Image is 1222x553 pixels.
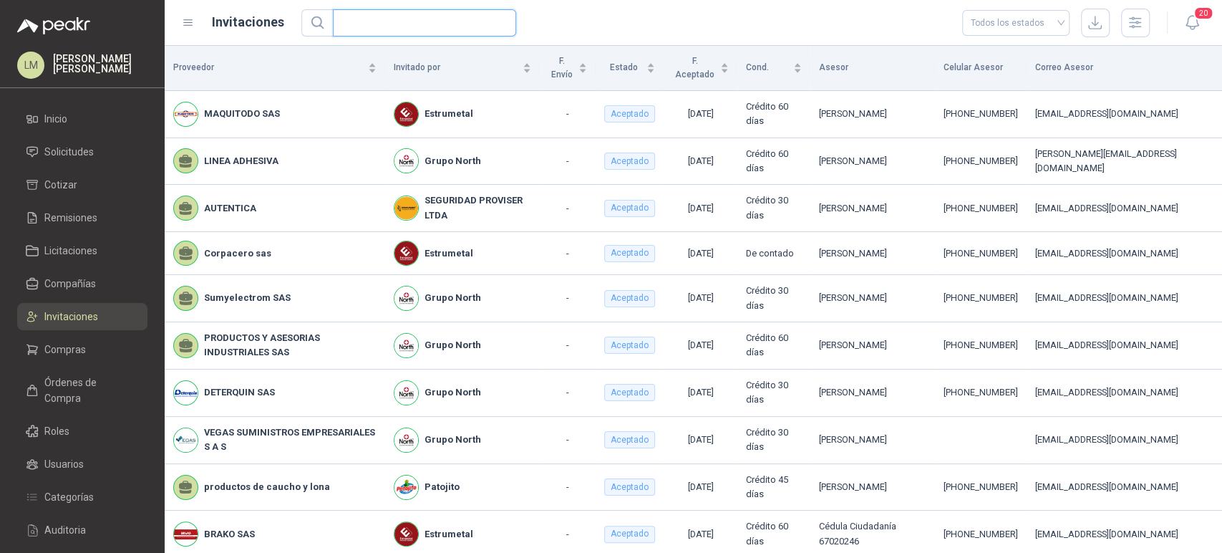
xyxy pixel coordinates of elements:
[425,154,481,168] b: Grupo North
[746,425,802,455] div: Crédito 30 días
[944,246,1018,261] div: [PHONE_NUMBER]
[737,46,810,91] th: Cond.
[688,529,714,539] span: [DATE]
[44,489,94,505] span: Categorías
[44,243,97,259] span: Licitaciones
[385,46,539,91] th: Invitado por
[17,204,147,231] a: Remisiones
[17,171,147,198] a: Cotizar
[44,522,86,538] span: Auditoria
[204,385,275,400] b: DETERQUIN SAS
[17,369,147,412] a: Órdenes de Compra
[566,155,569,166] span: -
[1179,10,1205,36] button: 20
[746,473,802,502] div: Crédito 45 días
[204,201,256,216] b: AUTENTICA
[1027,46,1222,91] th: Correo Asesor
[566,248,569,259] span: -
[688,155,714,166] span: [DATE]
[548,54,576,82] span: F. Envío
[425,527,473,542] b: Estrumetal
[566,434,569,445] span: -
[204,291,291,305] b: Sumyelectrom SAS
[394,196,418,220] img: Company Logo
[44,375,134,406] span: Órdenes de Compra
[1035,433,1213,447] div: [EMAIL_ADDRESS][DOMAIN_NAME]
[819,519,926,549] div: Cédula Ciudadanía 67020246
[596,46,664,91] th: Estado
[566,203,569,213] span: -
[425,385,481,400] b: Grupo North
[664,46,737,91] th: F. Aceptado
[604,200,655,217] div: Aceptado
[819,338,926,352] div: [PERSON_NAME]
[604,61,644,74] span: Estado
[688,248,714,259] span: [DATE]
[746,378,802,408] div: Crédito 30 días
[604,105,655,122] div: Aceptado
[1035,147,1213,176] div: [PERSON_NAME][EMAIL_ADDRESS][DOMAIN_NAME]
[746,519,802,549] div: Crédito 60 días
[810,46,935,91] th: Asesor
[17,105,147,133] a: Inicio
[746,147,802,176] div: Crédito 60 días
[604,431,655,448] div: Aceptado
[394,287,418,310] img: Company Logo
[174,522,198,546] img: Company Logo
[17,52,44,79] div: LM
[17,270,147,297] a: Compañías
[819,385,926,400] div: [PERSON_NAME]
[394,102,418,126] img: Company Logo
[44,144,94,160] span: Solicitudes
[688,108,714,119] span: [DATE]
[1035,385,1213,400] div: [EMAIL_ADDRESS][DOMAIN_NAME]
[935,46,1027,91] th: Celular Asesor
[44,111,67,127] span: Inicio
[746,246,802,261] div: De contado
[394,476,418,499] img: Company Logo
[394,149,418,173] img: Company Logo
[204,246,271,261] b: Corpacero sas
[394,334,418,357] img: Company Logo
[688,203,714,213] span: [DATE]
[425,291,481,305] b: Grupo North
[746,331,802,360] div: Crédito 60 días
[17,484,147,511] a: Categorías
[17,451,147,478] a: Usuarios
[425,433,481,447] b: Grupo North
[944,291,1018,305] div: [PHONE_NUMBER]
[1035,107,1213,121] div: [EMAIL_ADDRESS][DOMAIN_NAME]
[394,381,418,405] img: Company Logo
[17,418,147,445] a: Roles
[53,54,147,74] p: [PERSON_NAME] [PERSON_NAME]
[17,303,147,330] a: Invitaciones
[1035,338,1213,352] div: [EMAIL_ADDRESS][DOMAIN_NAME]
[204,527,255,542] b: BRAKO SAS
[165,46,385,91] th: Proveedor
[425,480,460,494] b: Patojito
[819,291,926,305] div: [PERSON_NAME]
[688,292,714,303] span: [DATE]
[688,387,714,398] span: [DATE]
[566,108,569,119] span: -
[604,245,655,262] div: Aceptado
[44,177,77,193] span: Cotizar
[1035,201,1213,216] div: [EMAIL_ADDRESS][DOMAIN_NAME]
[44,456,84,472] span: Usuarios
[212,12,284,32] h1: Invitaciones
[174,102,198,126] img: Company Logo
[566,292,569,303] span: -
[604,290,655,307] div: Aceptado
[746,284,802,313] div: Crédito 30 días
[944,201,1018,216] div: [PHONE_NUMBER]
[204,107,280,121] b: MAQUITODO SAS
[425,193,530,223] b: SEGURIDAD PROVISER LTDA
[819,201,926,216] div: [PERSON_NAME]
[746,61,790,74] span: Cond.
[604,153,655,170] div: Aceptado
[566,481,569,492] span: -
[688,434,714,445] span: [DATE]
[819,154,926,168] div: [PERSON_NAME]
[819,107,926,121] div: [PERSON_NAME]
[746,193,802,223] div: Crédito 30 días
